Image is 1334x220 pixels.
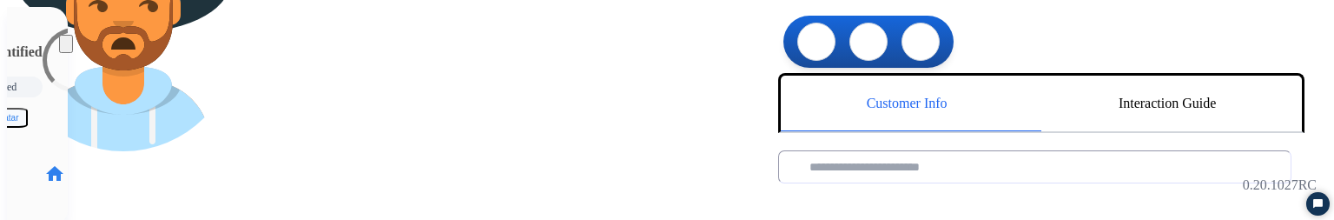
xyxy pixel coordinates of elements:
[1033,76,1302,131] div: Interaction Guide
[1243,175,1317,196] p: 0.20.1027RC
[44,163,65,184] mat-icon: home
[1312,198,1324,210] svg: Open Chat
[1306,192,1330,216] button: Start Chat
[781,76,1033,131] div: Customer Info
